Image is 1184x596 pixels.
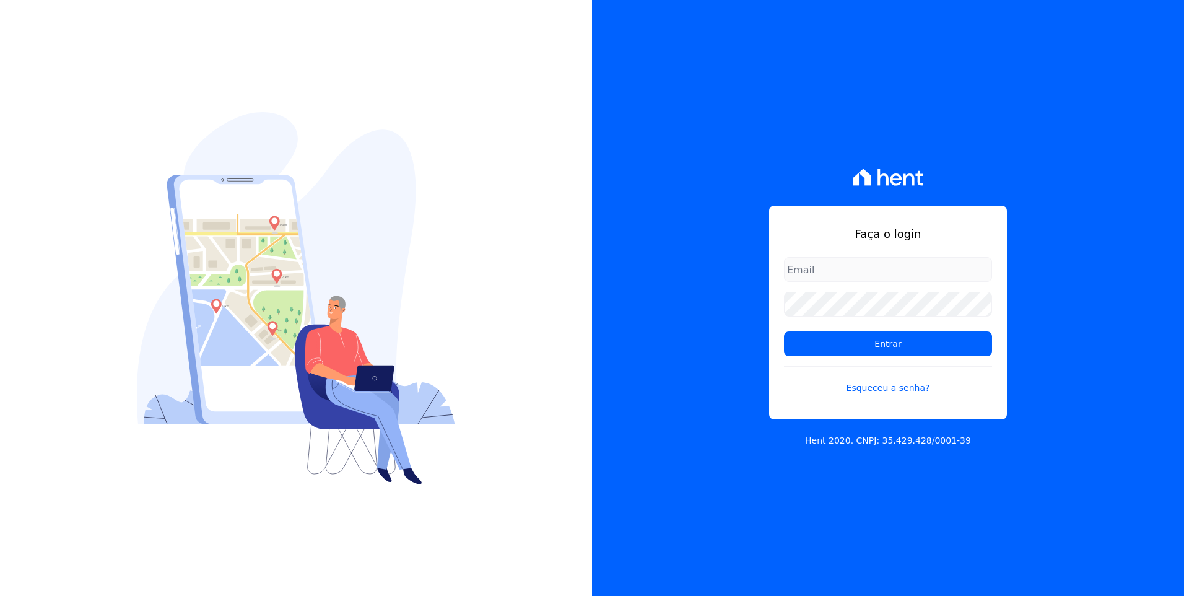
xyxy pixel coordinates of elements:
img: Login [137,112,455,484]
input: Entrar [784,331,992,356]
p: Hent 2020. CNPJ: 35.429.428/0001-39 [805,434,971,447]
a: Esqueceu a senha? [784,366,992,395]
input: Email [784,257,992,282]
h1: Faça o login [784,226,992,242]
